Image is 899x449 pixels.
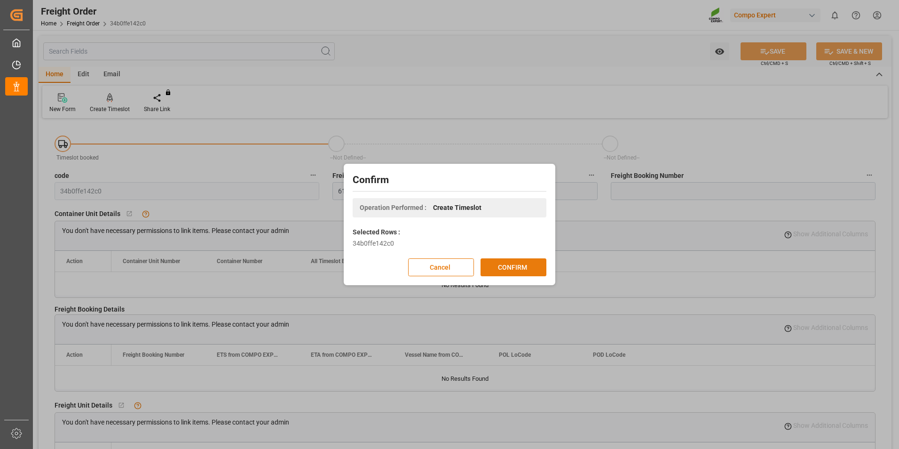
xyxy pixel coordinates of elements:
div: 34b0ffe142c0 [353,239,546,249]
h2: Confirm [353,173,546,188]
button: CONFIRM [481,258,546,276]
span: Create Timeslot [433,203,481,213]
span: Operation Performed : [360,203,426,213]
label: Selected Rows : [353,227,400,237]
button: Cancel [408,258,474,276]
